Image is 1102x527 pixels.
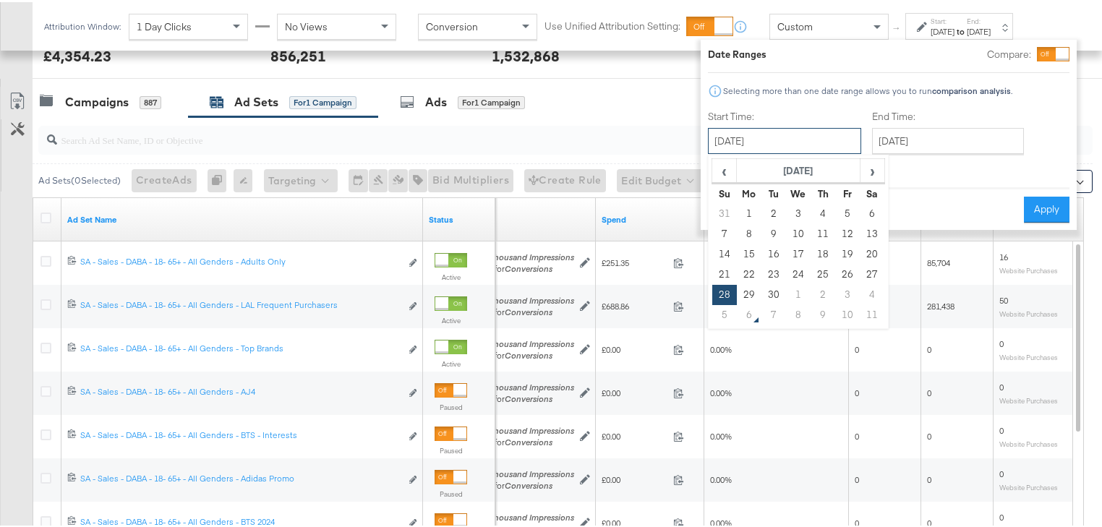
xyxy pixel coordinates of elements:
[855,385,859,396] span: 0
[457,348,574,359] div: Optimize for
[855,472,859,483] span: 0
[860,242,884,262] td: 20
[811,283,835,303] td: 2
[712,202,737,222] td: 31
[435,400,467,410] label: Paused
[38,172,121,185] div: Ad Sets ( 0 Selected)
[835,303,860,323] td: 10
[999,307,1058,316] sub: Website Purchases
[987,46,1031,59] label: Compare:
[737,283,761,303] td: 29
[927,472,931,483] span: 0
[712,303,737,323] td: 5
[927,385,931,396] span: 0
[712,283,737,303] td: 28
[931,24,954,35] div: [DATE]
[457,434,574,446] div: Optimize for
[860,303,884,323] td: 11
[457,212,590,223] a: Shows your bid and optimisation settings for this Ad Set.
[457,510,574,520] span: per
[270,43,326,64] div: 856,251
[712,181,737,202] th: Su
[426,18,478,31] span: Conversion
[505,348,552,359] em: Conversions
[932,83,1011,94] strong: comparison analysis
[872,108,1030,121] label: End Time:
[457,478,574,489] div: Optimize for
[999,264,1058,273] sub: Website Purchases
[1024,194,1069,220] button: Apply
[457,293,574,304] span: per
[710,515,732,526] span: 0.00%
[999,466,1004,477] span: 0
[505,261,552,272] em: Conversions
[285,18,328,31] span: No Views
[602,299,667,309] span: £688.86
[435,357,467,367] label: Active
[861,158,884,179] span: ›
[737,242,761,262] td: 15
[208,167,234,190] div: 0
[999,437,1058,446] sub: Website Purchases
[786,262,811,283] td: 24
[927,255,950,266] span: 85,704
[712,222,737,242] td: 7
[80,340,401,351] div: SA - Sales - DABA - 18- 65+ - All Genders - Top Brands
[999,481,1058,489] sub: Website Purchases
[712,262,737,283] td: 21
[457,380,574,390] span: per
[737,303,761,323] td: 6
[860,222,884,242] td: 13
[710,385,732,396] span: 0.00%
[80,253,401,268] a: SA - Sales - DABA - 18- 65+ - All Genders - Adults Only
[458,94,525,107] div: for 1 Campaign
[786,181,811,202] th: We
[490,510,574,520] em: Thousand Impressions
[954,24,967,35] strong: to
[457,423,574,434] span: per
[860,283,884,303] td: 4
[80,427,401,442] a: SA - Sales - DABA - 18- 65+ - All Genders - BTS - Interests
[57,118,998,146] input: Search Ad Set Name, ID or Objective
[490,466,574,477] em: Thousand Impressions
[457,261,574,273] div: Optimize for
[708,108,861,121] label: Start Time:
[786,303,811,323] td: 8
[999,293,1008,304] span: 50
[80,513,401,525] div: SA - Sales - DABA - 18- 65+ - All Genders - BTS 2024
[761,222,786,242] td: 9
[65,92,129,108] div: Campaigns
[602,515,667,526] span: £0.00
[492,43,560,64] div: 1,532,868
[457,391,574,403] div: Optimize for
[786,283,811,303] td: 1
[80,340,401,355] a: SA - Sales - DABA - 18- 65+ - All Genders - Top Brands
[860,262,884,283] td: 27
[713,158,735,179] span: ‹
[435,444,467,453] label: Paused
[505,304,552,315] em: Conversions
[967,24,991,35] div: [DATE]
[761,303,786,323] td: 7
[710,342,732,353] span: 0.00%
[855,515,859,526] span: 0
[835,222,860,242] td: 12
[490,293,574,304] em: Thousand Impressions
[761,181,786,202] th: Tu
[927,515,931,526] span: 0
[811,202,835,222] td: 4
[505,391,552,402] em: Conversions
[43,43,111,64] div: £4,354.23
[602,342,667,353] span: £0.00
[777,18,813,31] span: Custom
[80,383,401,398] a: SA - Sales - DABA - 18- 65+ - All Genders - AJ4
[786,222,811,242] td: 10
[602,472,667,483] span: £0.00
[43,20,121,30] div: Attribution Window:
[234,92,278,108] div: Ad Sets
[999,380,1004,390] span: 0
[490,336,574,347] em: Thousand Impressions
[80,296,401,312] a: SA - Sales - DABA - 18- 65+ - All Genders - LAL Frequent Purchasers
[761,242,786,262] td: 16
[811,242,835,262] td: 18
